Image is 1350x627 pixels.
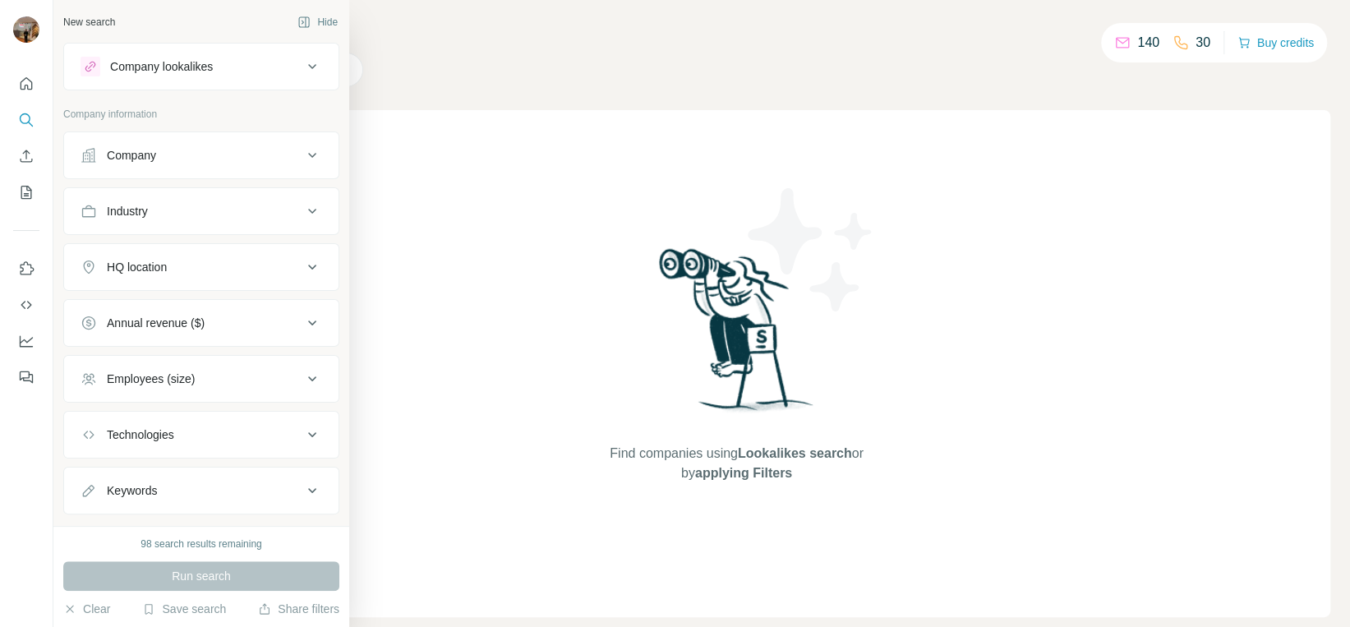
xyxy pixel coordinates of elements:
[64,471,339,510] button: Keywords
[141,537,261,551] div: 98 search results remaining
[738,446,852,460] span: Lookalikes search
[107,203,148,219] div: Industry
[64,415,339,454] button: Technologies
[107,147,156,164] div: Company
[64,303,339,343] button: Annual revenue ($)
[107,315,205,331] div: Annual revenue ($)
[737,176,885,324] img: Surfe Illustration - Stars
[107,482,157,499] div: Keywords
[1237,31,1314,54] button: Buy credits
[64,359,339,399] button: Employees (size)
[13,141,39,171] button: Enrich CSV
[13,69,39,99] button: Quick start
[13,105,39,135] button: Search
[1196,33,1210,53] p: 30
[695,466,792,480] span: applying Filters
[63,107,339,122] p: Company information
[107,259,167,275] div: HQ location
[13,177,39,207] button: My lists
[13,326,39,356] button: Dashboard
[64,191,339,231] button: Industry
[64,47,339,86] button: Company lookalikes
[286,10,349,35] button: Hide
[142,601,226,617] button: Save search
[64,136,339,175] button: Company
[13,16,39,43] img: Avatar
[1137,33,1159,53] p: 140
[143,20,1330,43] h4: Search
[110,58,213,75] div: Company lookalikes
[13,290,39,320] button: Use Surfe API
[652,244,822,427] img: Surfe Illustration - Woman searching with binoculars
[13,254,39,284] button: Use Surfe on LinkedIn
[107,426,174,443] div: Technologies
[605,444,868,483] span: Find companies using or by
[107,371,195,387] div: Employees (size)
[258,601,339,617] button: Share filters
[63,601,110,617] button: Clear
[63,15,115,30] div: New search
[13,362,39,392] button: Feedback
[64,247,339,287] button: HQ location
